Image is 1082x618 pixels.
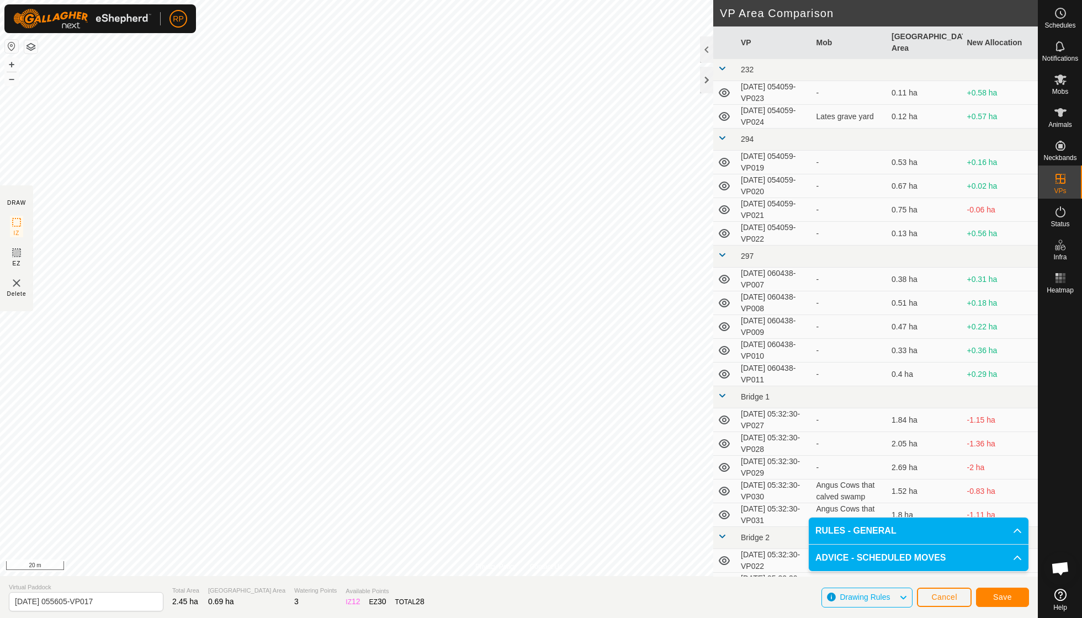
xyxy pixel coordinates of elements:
div: - [816,438,883,450]
td: [DATE] 060438-VP011 [736,363,812,386]
td: [DATE] 05:32:30-VP022 [736,549,812,573]
div: EZ [369,596,386,608]
div: - [816,369,883,380]
td: -0.06 ha [963,198,1038,222]
span: Available Points [346,587,424,596]
div: - [816,462,883,473]
td: [DATE] 05:32:30-VP029 [736,456,812,480]
div: TOTAL [395,596,425,608]
span: 297 [741,252,754,260]
td: 1.8 ha [887,503,963,527]
span: Bridge 2 [741,533,770,542]
td: 0.11 ha [887,81,963,105]
div: DRAW [7,199,26,207]
a: Privacy Policy [475,562,517,572]
td: [DATE] 054059-VP021 [736,198,812,222]
span: 0.69 ha [208,597,234,606]
span: 28 [416,597,425,606]
td: 2.69 ha [887,456,963,480]
div: - [816,180,883,192]
td: +0.57 ha [963,105,1038,129]
span: Drawing Rules [840,593,890,601]
div: - [816,345,883,356]
button: + [5,58,18,71]
span: Bridge 1 [741,392,770,401]
td: 0.38 ha [887,268,963,291]
span: 294 [741,135,754,143]
span: Virtual Paddock [9,583,163,592]
span: Cancel [931,593,957,601]
span: 12 [352,597,360,606]
th: [GEOGRAPHIC_DATA] Area [887,26,963,59]
td: +0.58 ha [963,81,1038,105]
span: RULES - GENERAL [815,524,897,537]
span: Heatmap [1047,287,1074,294]
td: +0.02 ha [963,174,1038,198]
th: New Allocation [963,26,1038,59]
div: - [816,274,883,285]
p-accordion-header: RULES - GENERAL [809,518,1028,544]
span: VPs [1054,188,1066,194]
span: Save [993,593,1012,601]
td: [DATE] 060438-VP007 [736,268,812,291]
td: +0.29 ha [963,363,1038,386]
h2: VP Area Comparison [720,7,1038,20]
div: - [816,204,883,216]
div: - [816,297,883,309]
span: Watering Points [294,586,337,595]
div: - [816,228,883,239]
div: Open chat [1044,552,1077,585]
td: -1.11 ha [963,503,1038,527]
td: +0.31 ha [963,268,1038,291]
td: 0.33 ha [887,339,963,363]
td: [DATE] 054059-VP023 [736,81,812,105]
span: IZ [14,229,20,237]
button: – [5,72,18,86]
span: Infra [1053,254,1067,260]
button: Cancel [917,588,972,607]
td: [DATE] 060438-VP010 [736,339,812,363]
span: 30 [378,597,386,606]
td: 0.51 ha [887,291,963,315]
td: -0.83 ha [963,480,1038,503]
td: -1.15 ha [963,408,1038,432]
button: Map Layers [24,40,38,54]
td: [DATE] 05:32:30-VP027 [736,408,812,432]
td: +0.36 ha [963,339,1038,363]
td: 2.04 ha [887,573,963,596]
span: Neckbands [1043,154,1076,161]
td: [DATE] 054059-VP022 [736,222,812,246]
div: Lates grave yard [816,111,883,122]
span: Animals [1048,121,1072,128]
td: [DATE] 054059-VP019 [736,151,812,174]
div: - [816,87,883,99]
div: - [816,321,883,333]
td: 0.12 ha [887,105,963,129]
td: [DATE] 054059-VP024 [736,105,812,129]
td: 1.52 ha [887,480,963,503]
td: 1.84 ha [887,408,963,432]
td: +0.16 ha [963,151,1038,174]
td: [DATE] 05:32:30-VP031 [736,503,812,527]
p-accordion-header: ADVICE - SCHEDULED MOVES [809,545,1028,571]
td: [DATE] 060438-VP009 [736,315,812,339]
button: Reset Map [5,40,18,53]
a: Help [1038,584,1082,615]
button: Save [976,588,1029,607]
td: [DATE] 05:32:30-VP028 [736,432,812,456]
div: - [816,157,883,168]
span: [GEOGRAPHIC_DATA] Area [208,586,285,595]
td: 0.4 ha [887,363,963,386]
td: -1.36 ha [963,432,1038,456]
td: 0.47 ha [887,315,963,339]
td: [DATE] 05:32:30-VP030 [736,480,812,503]
td: [DATE] 054059-VP020 [736,174,812,198]
span: Schedules [1044,22,1075,29]
span: 2.45 ha [172,597,198,606]
span: 232 [741,65,754,74]
span: Status [1051,221,1069,227]
span: Help [1053,604,1067,611]
td: 0.67 ha [887,174,963,198]
td: 2.05 ha [887,432,963,456]
a: Contact Us [530,562,563,572]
